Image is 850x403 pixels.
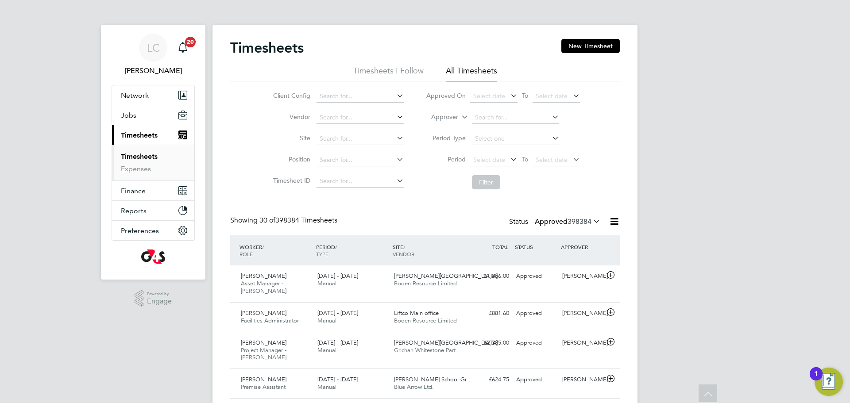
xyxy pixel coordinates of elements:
span: Manual [317,346,336,354]
span: / [403,243,405,250]
label: Position [270,155,310,163]
div: APPROVER [559,239,605,255]
span: [PERSON_NAME] [241,376,286,383]
span: [DATE] - [DATE] [317,376,358,383]
button: Preferences [112,221,194,240]
div: £624.75 [467,372,513,387]
a: 20 [174,34,192,62]
span: ROLE [240,250,253,257]
div: Approved [513,306,559,321]
span: 398384 Timesheets [259,216,337,225]
label: Client Config [270,92,310,100]
input: Select one [472,133,559,145]
div: 1 [814,374,818,385]
img: g4s-logo-retina.png [141,249,165,264]
span: [PERSON_NAME] [241,272,286,280]
span: LC [147,42,160,54]
span: [DATE] - [DATE] [317,272,358,280]
input: Search for... [317,90,404,103]
div: Showing [230,216,339,225]
div: SITE [390,239,467,262]
span: Reports [121,207,147,215]
input: Search for... [317,175,404,188]
div: £1,856.00 [467,269,513,284]
span: Premise Assistant [241,383,286,391]
a: Expenses [121,165,151,173]
span: VENDOR [393,250,414,257]
span: Lilingxi Chen [112,65,195,76]
label: Approver [418,113,458,122]
label: Approved [535,217,600,226]
span: Select date [536,156,568,164]
span: Network [121,91,149,100]
label: Approved On [426,92,466,100]
li: Timesheets I Follow [353,65,424,81]
span: [PERSON_NAME][GEOGRAPHIC_DATA] [394,272,498,280]
div: WORKER [237,239,314,262]
span: Manual [317,317,336,324]
span: Boden Resource Limited [394,317,457,324]
span: Jobs [121,111,136,119]
label: Timesheet ID [270,177,310,184]
span: 30 of [259,216,275,225]
div: Status [509,216,602,228]
label: Site [270,134,310,142]
span: Grichan Whitestone Part… [394,346,461,354]
input: Search for... [317,154,404,166]
a: LC[PERSON_NAME] [112,34,195,76]
span: Project Manager - [PERSON_NAME] [241,346,286,361]
button: Network [112,85,194,105]
button: Jobs [112,105,194,125]
div: [PERSON_NAME] [559,372,605,387]
button: Timesheets [112,125,194,145]
div: Approved [513,269,559,284]
span: TOTAL [492,243,508,250]
span: TYPE [316,250,328,257]
input: Search for... [472,111,559,124]
span: 398384 [568,217,591,226]
input: Search for... [317,133,404,145]
label: Period [426,155,466,163]
button: Filter [472,175,500,189]
span: [PERSON_NAME] School Gr… [394,376,472,383]
span: Facilities Administrator [241,317,299,324]
span: / [262,243,264,250]
span: Engage [147,298,172,305]
a: Powered byEngage [135,290,172,307]
span: / [335,243,337,250]
span: 20 [185,37,196,47]
span: Select date [473,156,505,164]
input: Search for... [317,111,404,124]
span: Asset Manager - [PERSON_NAME] [241,280,286,295]
a: Go to home page [112,249,195,264]
span: [PERSON_NAME][GEOGRAPHIC_DATA] [394,339,498,346]
div: [PERSON_NAME] [559,269,605,284]
span: Manual [317,383,336,391]
span: Boden Resource Limited [394,280,457,287]
button: Finance [112,181,194,200]
span: Manual [317,280,336,287]
span: Timesheets [121,131,158,139]
div: Approved [513,336,559,350]
div: PERIOD [314,239,390,262]
span: [DATE] - [DATE] [317,339,358,346]
div: STATUS [513,239,559,255]
span: Finance [121,187,146,195]
span: To [519,90,531,101]
div: [PERSON_NAME] [559,306,605,321]
h2: Timesheets [230,39,304,57]
span: To [519,154,531,165]
span: Blue Arrow Ltd. [394,383,434,391]
span: Select date [473,92,505,100]
a: Timesheets [121,152,158,161]
div: Approved [513,372,559,387]
span: Powered by [147,290,172,298]
span: Liftco Main office [394,309,439,317]
button: Open Resource Center, 1 new notification [815,368,843,396]
label: Vendor [270,113,310,121]
div: Timesheets [112,145,194,180]
button: Reports [112,201,194,220]
span: Select date [536,92,568,100]
div: £881.60 [467,306,513,321]
button: New Timesheet [561,39,620,53]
